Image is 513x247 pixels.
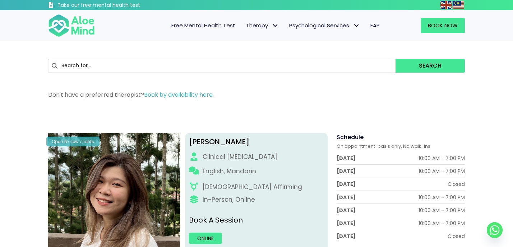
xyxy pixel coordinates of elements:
[189,137,324,147] div: [PERSON_NAME]
[203,183,302,192] div: [DEMOGRAPHIC_DATA] Affirming
[246,22,278,29] span: Therapy
[48,2,179,10] a: Take our free mental health test
[419,168,465,175] div: 10:00 AM - 7:00 PM
[337,155,356,162] div: [DATE]
[419,194,465,201] div: 10:00 AM - 7:00 PM
[365,18,385,33] a: EAP
[203,152,277,161] div: Clinical [MEDICAL_DATA]
[166,18,241,33] a: Free Mental Health Test
[171,22,235,29] span: Free Mental Health Test
[337,180,356,188] div: [DATE]
[57,2,179,9] h3: Take our free mental health test
[419,220,465,227] div: 10:00 AM - 7:00 PM
[46,137,100,146] div: Open to new clients
[487,222,503,238] a: Whatsapp
[337,133,364,141] span: Schedule
[270,20,280,31] span: Therapy: submenu
[337,143,430,150] span: On appointment-basis only. No walk-ins
[448,180,465,188] div: Closed
[370,22,380,29] span: EAP
[337,168,356,175] div: [DATE]
[337,233,356,240] div: [DATE]
[428,22,458,29] span: Book Now
[241,18,284,33] a: TherapyTherapy: submenu
[104,18,385,33] nav: Menu
[440,1,452,9] img: en
[337,207,356,214] div: [DATE]
[203,195,255,204] div: In-Person, Online
[144,91,214,99] a: Book by availability here.
[337,220,356,227] div: [DATE]
[448,233,465,240] div: Closed
[337,194,356,201] div: [DATE]
[419,207,465,214] div: 10:00 AM - 7:00 PM
[48,14,95,37] img: Aloe mind Logo
[419,155,465,162] div: 10:00 AM - 7:00 PM
[189,215,324,225] p: Book A Session
[453,1,465,9] a: Malay
[453,1,464,9] img: ms
[48,59,396,73] input: Search for...
[289,22,360,29] span: Psychological Services
[396,59,465,73] button: Search
[351,20,361,31] span: Psychological Services: submenu
[48,91,465,99] p: Don't have a preferred therapist?
[284,18,365,33] a: Psychological ServicesPsychological Services: submenu
[189,233,222,244] a: Online
[203,167,256,176] p: English, Mandarin
[440,1,453,9] a: English
[421,18,465,33] a: Book Now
